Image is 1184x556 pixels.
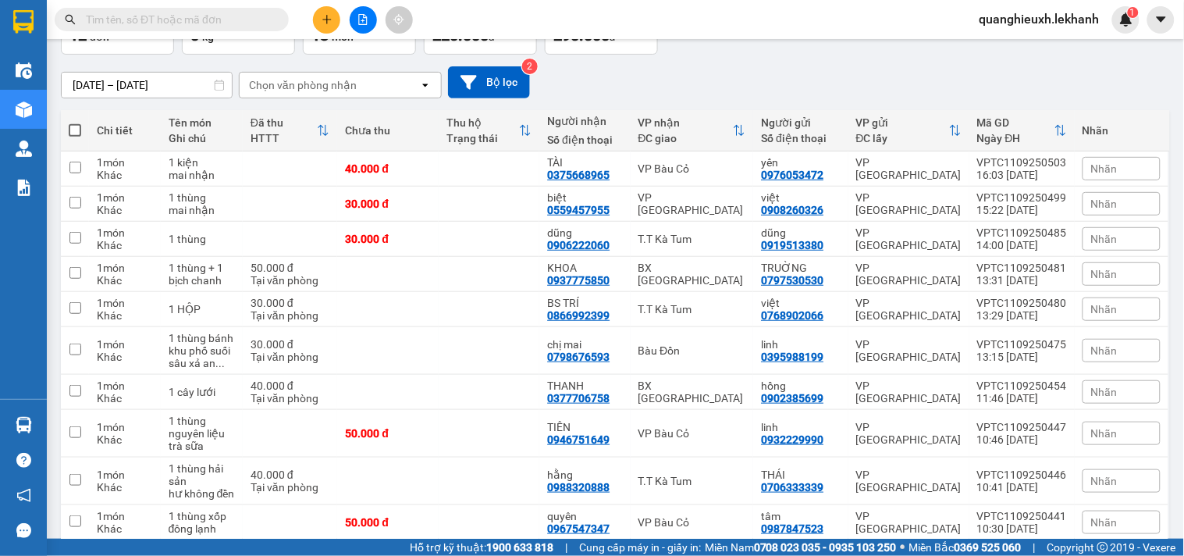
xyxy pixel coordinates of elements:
span: đ [610,30,616,43]
div: 1 món [97,510,153,522]
div: 0902385699 [761,392,823,405]
div: THÁI [761,469,840,481]
div: 40.000 đ [251,469,329,481]
span: Nhãn [1091,475,1118,487]
div: hồng [761,380,840,392]
div: VP [GEOGRAPHIC_DATA] [856,297,962,322]
span: copyright [1097,542,1108,553]
span: Nhãn [1091,427,1118,440]
div: Số điện thoại [761,132,840,144]
button: aim [386,6,413,34]
span: ⚪️ [901,544,905,551]
div: 1 món [97,262,153,274]
span: Nhãn [1091,303,1118,315]
div: 0798676593 [547,351,610,363]
img: warehouse-icon [16,141,32,157]
td: [DOMAIN_NAME] [177,64,314,87]
div: 1 thùng xốp đông lạnh [169,510,235,535]
div: 13:31 [DATE] [977,274,1067,287]
td: [PERSON_NAME] [8,64,177,87]
span: Nhãn [1091,516,1118,529]
div: 0797530530 [761,274,823,287]
div: 10:41 [DATE] [977,481,1067,494]
div: Chi tiết [97,124,153,137]
div: Mã GD [977,116,1054,129]
span: Nhãn [1091,233,1118,245]
div: Ghi chú [169,132,235,144]
div: 1 món [97,469,153,481]
div: 1 thùng bánh [169,332,235,344]
div: Khác [97,169,153,181]
div: 0866992399 [547,309,610,322]
span: đơn [90,30,109,43]
button: plus [313,6,340,34]
th: Toggle SortBy [848,110,969,151]
div: 1 thùng nguyên liệu trà sữa [169,415,235,452]
div: Bàu Đồn [638,344,746,357]
div: 1 món [97,191,153,204]
div: 50.000 đ [251,262,329,274]
div: 40.000 đ [251,380,329,392]
div: Khác [97,522,153,535]
div: 0908260326 [761,204,823,216]
div: VP [GEOGRAPHIC_DATA] [856,510,962,535]
div: Tại văn phòng [251,392,329,405]
div: Chưa thu [345,124,431,137]
span: 12 [69,26,87,45]
span: message [16,523,31,538]
div: Tại văn phòng [251,309,329,322]
img: icon-new-feature [1119,12,1133,27]
div: chị mai [547,338,622,351]
span: Nhãn [1091,344,1118,357]
div: tâm [761,510,840,522]
div: ĐC lấy [856,132,949,144]
strong: 1900 633 818 [486,541,553,554]
div: Nhãn [1083,124,1161,137]
div: Thu hộ [446,116,520,129]
span: đ [489,30,495,43]
div: 1 HỘP [169,303,235,315]
div: [DATE] 08:27 [182,18,308,37]
div: Tại văn phòng [251,274,329,287]
div: 1 thùng [169,191,235,204]
strong: 0708 023 035 - 0935 103 250 [754,541,897,554]
div: 1 món [97,380,153,392]
div: VPTC1109250447 [977,421,1067,433]
img: warehouse-icon [16,417,32,433]
div: 1 món [97,226,153,239]
div: VP [GEOGRAPHIC_DATA] [638,191,746,216]
div: VP Bàu Cỏ [638,516,746,529]
div: Khác [97,274,153,287]
span: 220.000 [432,26,489,45]
span: file-add [357,14,368,25]
div: khu phố suối sâu xả an tịnh, trảng bàng [169,344,235,369]
div: VPTC1109250480 [977,297,1067,309]
div: T.T Kà Tum [638,303,746,315]
div: 0967547347 [547,522,610,535]
div: 1 món [97,297,153,309]
div: 10:46 [DATE] [977,433,1067,446]
div: Tại văn phòng [251,351,329,363]
div: VP gửi [856,116,949,129]
div: VPTC1109250441 [977,510,1067,522]
span: caret-down [1154,12,1168,27]
th: Toggle SortBy [439,110,540,151]
th: Toggle SortBy [631,110,754,151]
div: biệt [547,191,622,204]
div: 1 món [97,156,153,169]
input: Select a date range. [62,73,232,98]
div: 1 thùng hải sản [169,462,235,487]
span: | [1033,539,1036,556]
div: VP [GEOGRAPHIC_DATA] [856,380,962,405]
div: VPTC1109250503 [977,156,1067,169]
span: 290.000 [553,26,610,45]
div: 30.000 đ [345,198,431,210]
img: warehouse-icon [16,62,32,79]
div: 1 món [97,421,153,433]
div: 0932229990 [761,433,823,446]
span: Hỗ trợ kỹ thuật: [410,539,553,556]
div: 40.000 đ [345,162,431,175]
div: yến [761,156,840,169]
div: Trạng thái [446,132,520,144]
sup: 2 [522,59,538,74]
